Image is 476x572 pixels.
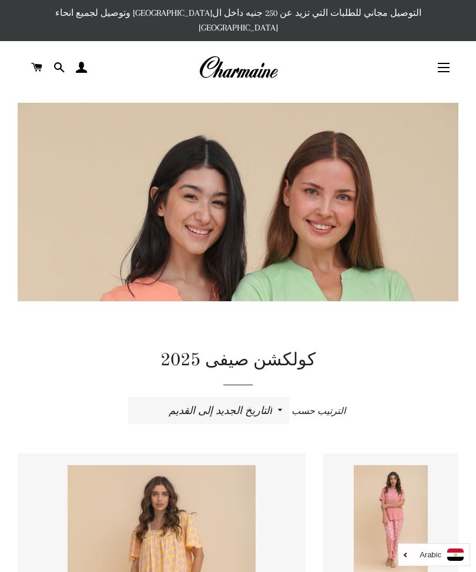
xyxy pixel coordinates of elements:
[291,406,346,416] span: الترتيب حسب
[404,549,464,561] a: Arabic
[420,551,441,558] i: Arabic
[18,348,458,373] h1: كولكشن صيفى 2025
[199,55,278,80] img: Charmaine Egypt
